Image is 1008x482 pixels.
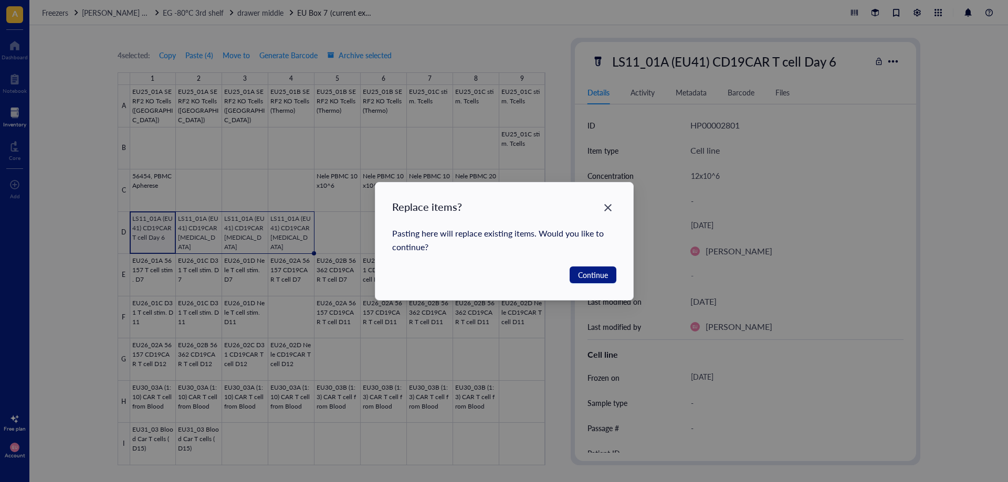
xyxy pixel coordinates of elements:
[569,266,616,283] button: Continue
[577,269,607,281] span: Continue
[599,201,616,214] span: Close
[599,199,616,216] button: Close
[392,199,616,214] div: Replace items?
[392,227,616,254] div: Pasting here will replace existing items. Would you like to continue?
